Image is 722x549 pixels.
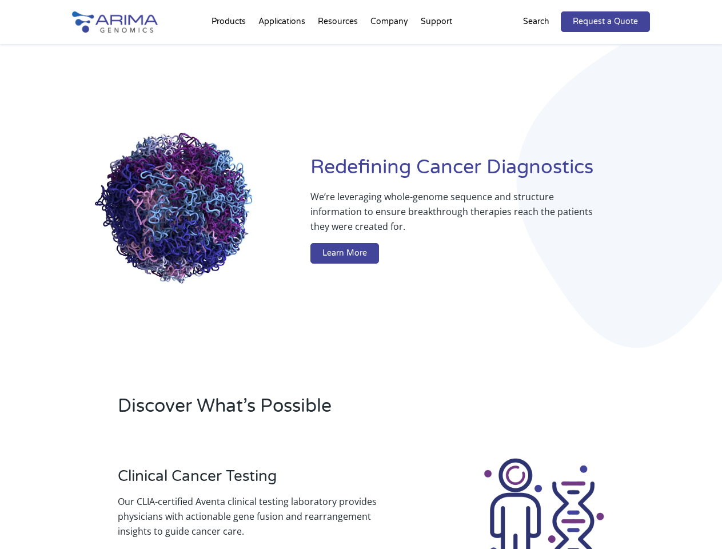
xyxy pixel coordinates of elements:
[118,393,497,428] h2: Discover What’s Possible
[118,467,406,494] h3: Clinical Cancer Testing
[523,14,549,29] p: Search
[118,494,406,539] p: Our CLIA-certified Aventa clinical testing laboratory provides physicians with actionable gene fu...
[310,154,650,189] h1: Redefining Cancer Diagnostics
[561,11,650,32] a: Request a Quote
[665,494,722,549] iframe: Chat Widget
[72,11,158,33] img: Arima-Genomics-logo
[310,189,604,243] p: We’re leveraging whole-genome sequence and structure information to ensure breakthrough therapies...
[310,243,379,264] a: Learn More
